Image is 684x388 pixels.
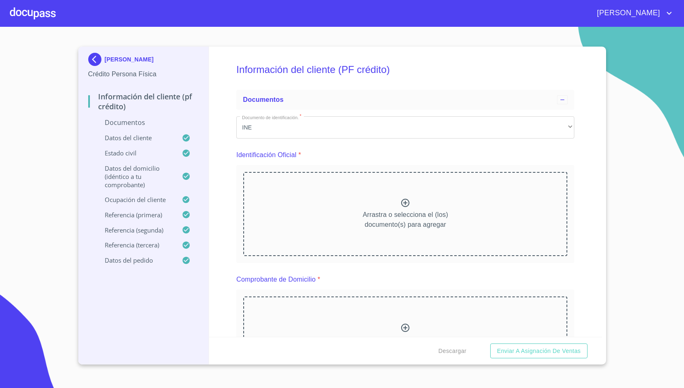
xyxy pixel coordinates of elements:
[88,69,199,79] p: Crédito Persona Física
[88,226,182,234] p: Referencia (segunda)
[363,210,448,230] p: Arrastra o selecciona el (los) documento(s) para agregar
[243,96,283,103] span: Documentos
[88,134,182,142] p: Datos del cliente
[591,7,664,20] span: [PERSON_NAME]
[438,346,466,356] span: Descargar
[236,116,574,139] div: INE
[236,150,296,160] p: Identificación Oficial
[497,346,581,356] span: Enviar a Asignación de Ventas
[236,90,574,110] div: Documentos
[88,92,199,111] p: Información del cliente (PF crédito)
[490,343,587,359] button: Enviar a Asignación de Ventas
[88,256,182,264] p: Datos del pedido
[88,118,199,127] p: Documentos
[88,164,182,189] p: Datos del domicilio (idéntico a tu comprobante)
[363,335,448,355] p: Arrastra o selecciona el (los) documento(s) para agregar
[88,241,182,249] p: Referencia (tercera)
[236,53,574,87] h5: Información del cliente (PF crédito)
[88,149,182,157] p: Estado Civil
[88,195,182,204] p: Ocupación del Cliente
[435,343,470,359] button: Descargar
[88,53,199,69] div: [PERSON_NAME]
[88,53,105,66] img: Docupass spot blue
[88,211,182,219] p: Referencia (primera)
[591,7,674,20] button: account of current user
[105,56,154,63] p: [PERSON_NAME]
[236,275,315,285] p: Comprobante de Domicilio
